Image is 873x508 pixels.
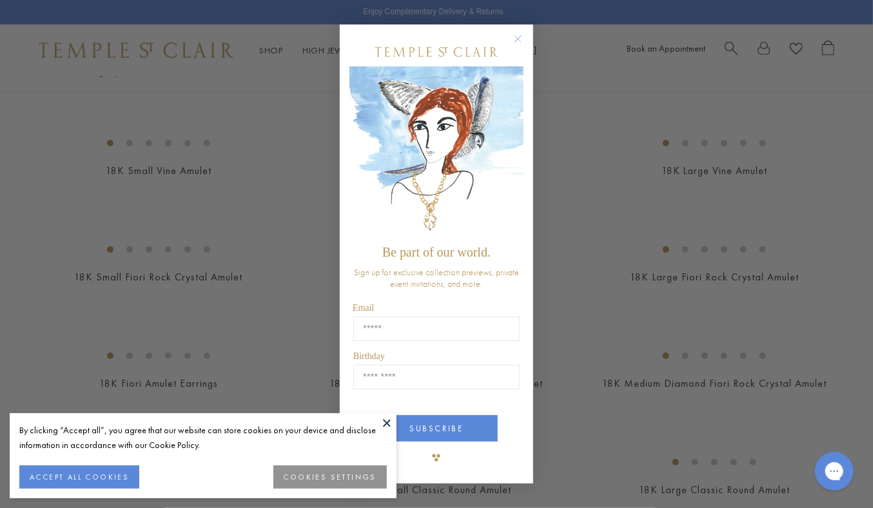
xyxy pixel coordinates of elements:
[353,303,374,313] span: Email
[382,245,491,259] span: Be part of our world.
[353,351,385,361] span: Birthday
[19,465,139,489] button: ACCEPT ALL COOKIES
[809,447,860,495] iframe: Gorgias live chat messenger
[424,445,449,471] img: TSC
[354,266,519,289] span: Sign up for exclusive collection previews, private event invitations, and more.
[375,47,498,57] img: Temple St. Clair
[353,317,520,341] input: Email
[19,423,387,453] div: By clicking “Accept all”, you agree that our website can store cookies on your device and disclos...
[516,37,533,54] button: Close dialog
[375,415,498,442] button: SUBSCRIBE
[349,66,524,239] img: c4a9eb12-d91a-4d4a-8ee0-386386f4f338.jpeg
[273,465,387,489] button: COOKIES SETTINGS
